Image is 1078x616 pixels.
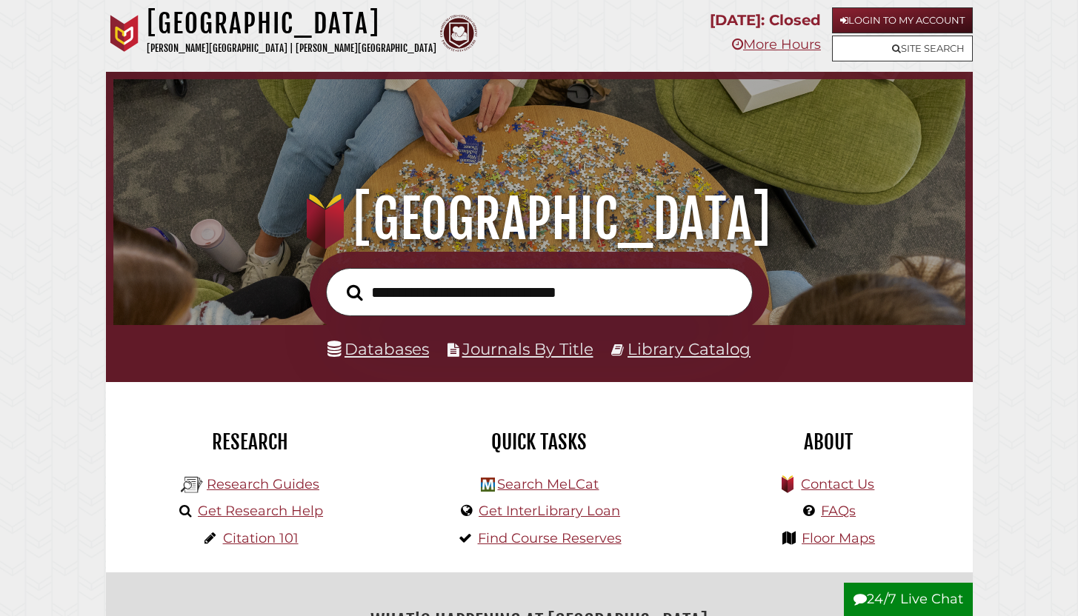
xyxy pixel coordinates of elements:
[802,530,875,546] a: Floor Maps
[695,429,962,455] h2: About
[198,503,323,519] a: Get Research Help
[832,36,973,61] a: Site Search
[223,530,299,546] a: Citation 101
[440,15,477,52] img: Calvin Theological Seminary
[117,429,384,455] h2: Research
[339,280,370,304] button: Search
[478,530,622,546] a: Find Course Reserves
[801,476,874,492] a: Contact Us
[327,339,429,358] a: Databases
[710,7,821,33] p: [DATE]: Closed
[821,503,856,519] a: FAQs
[347,284,363,301] i: Search
[181,474,203,496] img: Hekman Library Logo
[479,503,620,519] a: Get InterLibrary Loan
[628,339,751,358] a: Library Catalog
[147,7,436,40] h1: [GEOGRAPHIC_DATA]
[106,15,143,52] img: Calvin University
[832,7,973,33] a: Login to My Account
[481,478,495,492] img: Hekman Library Logo
[462,339,593,358] a: Journals By Title
[497,476,599,492] a: Search MeLCat
[147,40,436,57] p: [PERSON_NAME][GEOGRAPHIC_DATA] | [PERSON_NAME][GEOGRAPHIC_DATA]
[207,476,319,492] a: Research Guides
[732,36,821,53] a: More Hours
[129,187,948,252] h1: [GEOGRAPHIC_DATA]
[406,429,673,455] h2: Quick Tasks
